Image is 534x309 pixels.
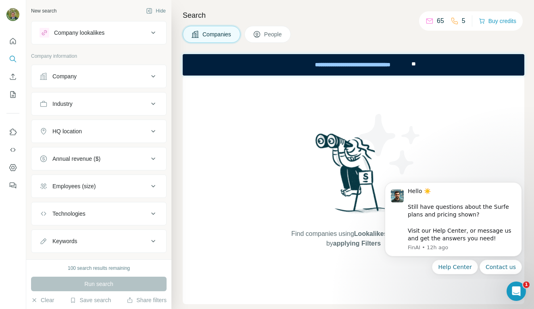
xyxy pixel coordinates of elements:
[6,160,19,175] button: Dashboard
[462,16,465,26] p: 5
[59,83,105,98] button: Quick reply: Help Center
[54,29,104,37] div: Company lookalikes
[373,177,534,279] iframe: Intercom notifications message
[6,178,19,193] button: Feedback
[12,83,149,98] div: Quick reply options
[6,143,19,157] button: Use Surfe API
[6,125,19,139] button: Use Surfe on LinkedIn
[6,52,19,66] button: Search
[31,231,166,251] button: Keywords
[31,94,166,114] button: Industry
[6,8,19,21] img: Avatar
[31,122,166,141] button: HQ location
[31,149,166,168] button: Annual revenue ($)
[6,69,19,84] button: Enrich CSV
[183,10,524,21] h4: Search
[107,83,149,98] button: Quick reply: Contact us
[31,296,54,304] button: Clear
[31,7,56,15] div: New search
[31,177,166,196] button: Employees (size)
[18,13,31,26] img: Profile image for FinAI
[31,23,166,42] button: Company lookalikes
[52,72,77,80] div: Company
[264,30,283,38] span: People
[312,131,396,221] img: Surfe Illustration - Woman searching with binoculars
[183,54,524,76] iframe: Banner
[289,229,418,248] span: Find companies using or by
[479,15,516,27] button: Buy credits
[437,16,444,26] p: 65
[354,230,410,237] span: Lookalikes search
[354,108,426,181] img: Surfe Illustration - Stars
[52,127,82,135] div: HQ location
[6,34,19,48] button: Quick start
[68,265,130,272] div: 100 search results remaining
[35,11,143,66] div: Message content
[35,11,143,66] div: Hello ☀️ ​ Still have questions about the Surfe plans and pricing shown? ​ Visit our Help Center,...
[52,182,96,190] div: Employees (size)
[127,296,167,304] button: Share filters
[333,240,381,247] span: applying Filters
[507,282,526,301] iframe: Intercom live chat
[70,296,111,304] button: Save search
[31,53,167,60] p: Company information
[31,67,166,86] button: Company
[52,155,100,163] div: Annual revenue ($)
[35,67,143,75] p: Message from FinAI, sent 12h ago
[6,87,19,102] button: My lists
[52,100,73,108] div: Industry
[202,30,232,38] span: Companies
[523,282,530,288] span: 1
[31,204,166,223] button: Technologies
[12,6,149,80] div: message notification from FinAI, 12h ago. Hello ☀️ ​ Still have questions about the Surfe plans a...
[140,5,171,17] button: Hide
[52,237,77,245] div: Keywords
[52,210,86,218] div: Technologies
